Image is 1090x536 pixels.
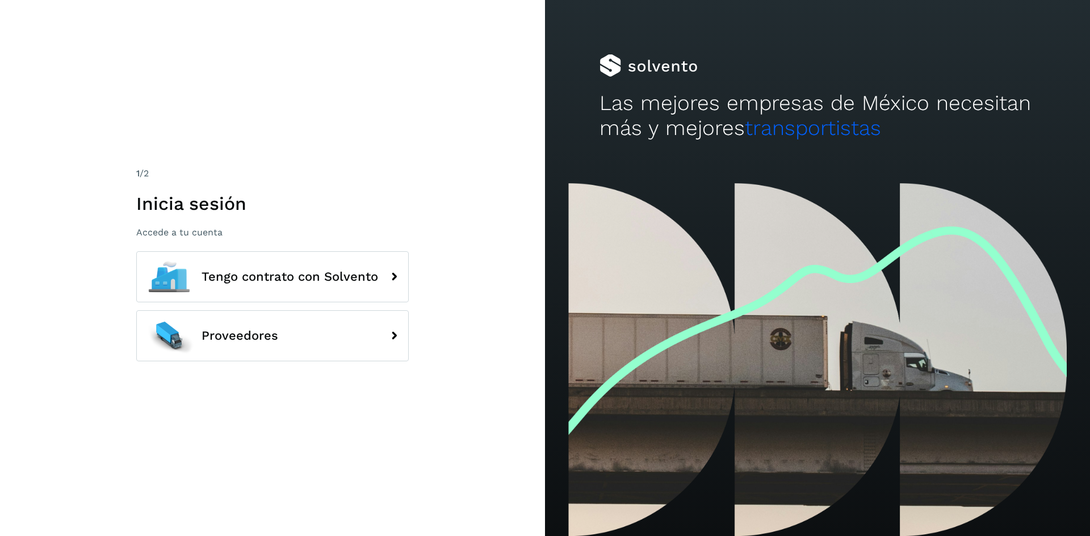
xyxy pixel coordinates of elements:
[202,270,378,284] span: Tengo contrato con Solvento
[202,329,278,343] span: Proveedores
[136,227,409,238] p: Accede a tu cuenta
[136,251,409,302] button: Tengo contrato con Solvento
[136,193,409,214] h1: Inicia sesión
[136,310,409,361] button: Proveedores
[599,91,1035,141] h2: Las mejores empresas de México necesitan más y mejores
[745,116,881,140] span: transportistas
[136,167,409,180] div: /2
[136,168,140,179] span: 1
